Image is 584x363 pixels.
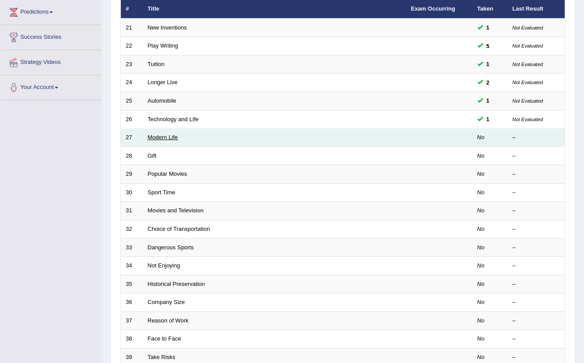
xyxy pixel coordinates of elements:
div: – [513,225,560,233]
a: Gift [148,152,157,159]
div: – [513,298,560,307]
div: – [513,262,560,270]
a: Strategy Videos [0,50,101,72]
a: Sport Time [148,189,176,196]
td: 21 [121,19,143,37]
td: 25 [121,92,143,111]
span: You can still take this question [483,59,493,69]
small: Not Evaluated [513,43,543,48]
a: New Inventions [148,24,187,31]
em: No [477,299,485,305]
td: 29 [121,165,143,184]
em: No [477,262,485,269]
div: – [513,207,560,215]
a: Not Enjoying [148,262,180,269]
a: Dangerous Sports [148,244,194,251]
td: 31 [121,202,143,220]
em: No [477,317,485,324]
td: 35 [121,275,143,293]
small: Not Evaluated [513,80,543,85]
a: Exam Occurring [411,5,455,12]
td: 34 [121,257,143,275]
span: You can still take this question [483,96,493,105]
td: 36 [121,293,143,312]
em: No [477,207,485,214]
a: Choice of Transportation [148,226,210,232]
em: No [477,189,485,196]
div: – [513,189,560,197]
a: Reason of Work [148,317,189,324]
td: 22 [121,37,143,56]
div: – [513,335,560,343]
td: 26 [121,110,143,129]
em: No [477,335,485,342]
div: – [513,280,560,289]
a: Play Writing [148,42,178,49]
td: 27 [121,129,143,147]
span: You can still take this question [483,41,493,51]
td: 33 [121,238,143,257]
td: 24 [121,74,143,92]
a: Popular Movies [148,170,187,177]
a: Tuition [148,61,165,67]
td: 38 [121,330,143,348]
td: 23 [121,55,143,74]
em: No [477,170,485,177]
em: No [477,226,485,232]
small: Not Evaluated [513,117,543,122]
td: 32 [121,220,143,238]
a: Success Stories [0,25,101,47]
a: Take Risks [148,354,176,360]
td: 30 [121,183,143,202]
span: You can still take this question [483,115,493,124]
small: Not Evaluated [513,62,543,67]
em: No [477,244,485,251]
a: Your Account [0,75,101,97]
div: – [513,317,560,325]
a: Movies and Television [148,207,204,214]
small: Not Evaluated [513,98,543,104]
a: Modern Life [148,134,178,141]
em: No [477,354,485,360]
small: Not Evaluated [513,25,543,30]
div: – [513,244,560,252]
em: No [477,134,485,141]
span: You can still take this question [483,23,493,32]
div: – [513,170,560,178]
a: Automobile [148,97,176,104]
td: 37 [121,311,143,330]
a: Longer Live [148,79,178,85]
a: Face to Face [148,335,181,342]
div: – [513,133,560,142]
span: You can still take this question [483,78,493,87]
td: 28 [121,147,143,165]
a: Technology and Life [148,116,199,122]
em: No [477,152,485,159]
div: – [513,353,560,362]
a: Company Size [148,299,185,305]
a: Historical Preservation [148,281,205,287]
em: No [477,281,485,287]
div: – [513,152,560,160]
